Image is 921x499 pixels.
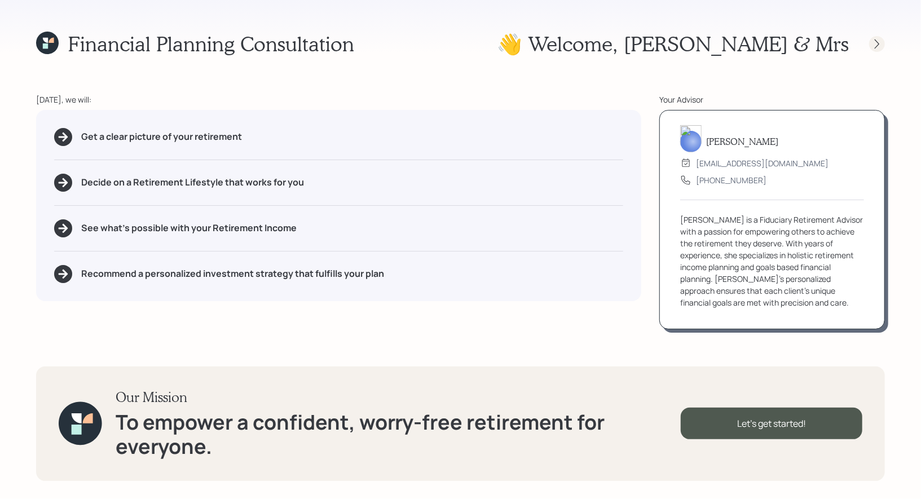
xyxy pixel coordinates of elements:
[116,410,681,458] h1: To empower a confident, worry-free retirement for everyone.
[68,32,354,56] h1: Financial Planning Consultation
[81,268,384,279] h5: Recommend a personalized investment strategy that fulfills your plan
[680,214,864,308] div: [PERSON_NAME] is a Fiduciary Retirement Advisor with a passion for empowering others to achieve t...
[696,157,829,169] div: [EMAIL_ADDRESS][DOMAIN_NAME]
[706,136,778,147] h5: [PERSON_NAME]
[680,125,702,152] img: treva-nostdahl-headshot.png
[681,408,862,439] div: Let's get started!
[81,177,304,188] h5: Decide on a Retirement Lifestyle that works for you
[116,389,681,405] h3: Our Mission
[81,223,297,233] h5: See what's possible with your Retirement Income
[81,131,242,142] h5: Get a clear picture of your retirement
[659,94,885,105] div: Your Advisor
[36,94,641,105] div: [DATE], we will:
[696,174,766,186] div: [PHONE_NUMBER]
[497,32,849,56] h1: 👋 Welcome , [PERSON_NAME] & Mrs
